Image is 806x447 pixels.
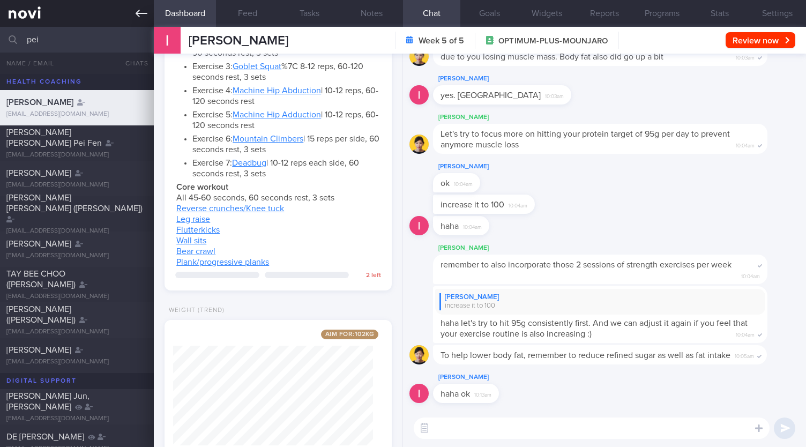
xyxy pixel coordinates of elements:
[6,151,147,159] div: [EMAIL_ADDRESS][DOMAIN_NAME]
[6,128,102,147] span: [PERSON_NAME] [PERSON_NAME] Pei Fen
[192,131,380,155] li: Exercise 6: | 15 reps per side, 60 seconds rest, 3 sets
[233,86,321,95] a: Machine Hip Abduction
[6,392,89,411] span: [PERSON_NAME] Jun, [PERSON_NAME]
[736,51,755,62] span: 10:03am
[176,258,269,266] a: Plank/progressive planks
[509,199,527,210] span: 10:04am
[439,302,761,310] div: increase it to 100
[6,328,147,336] div: [EMAIL_ADDRESS][DOMAIN_NAME]
[441,260,732,269] span: remember to also incorporate those 2 sessions of strength exercises per week
[6,240,71,248] span: [PERSON_NAME]
[419,35,464,46] strong: Week 5 of 5
[192,155,380,179] li: Exercise 7: | 10-12 reps each side, 60 seconds rest, 3 sets
[433,242,800,255] div: [PERSON_NAME]
[498,36,608,47] span: OPTIMUM-PLUS-MOUNJARO
[6,358,147,366] div: [EMAIL_ADDRESS][DOMAIN_NAME]
[6,193,143,213] span: [PERSON_NAME] [PERSON_NAME] ([PERSON_NAME])
[165,307,225,315] div: Weight (Trend)
[433,371,531,384] div: [PERSON_NAME]
[474,389,491,399] span: 10:13am
[6,252,147,260] div: [EMAIL_ADDRESS][DOMAIN_NAME]
[441,179,450,188] span: ok
[6,305,76,324] span: [PERSON_NAME] ([PERSON_NAME])
[463,221,482,231] span: 10:04am
[6,110,147,118] div: [EMAIL_ADDRESS][DOMAIN_NAME]
[176,204,284,213] a: Reverse crunches/Knee tuck
[111,53,154,74] button: Chats
[6,227,147,235] div: [EMAIL_ADDRESS][DOMAIN_NAME]
[354,272,381,280] div: 2 left
[232,159,266,167] a: Deadbug
[441,130,730,149] span: Let's try to focus more on hitting your protein target of 95g per day to prevent anymore muscle loss
[6,270,76,289] span: TAY BEE CHOO ([PERSON_NAME])
[454,178,473,188] span: 10:04am
[735,350,754,360] span: 10:05am
[176,236,206,245] a: Wall sits
[6,181,147,189] div: [EMAIL_ADDRESS][DOMAIN_NAME]
[233,62,281,71] a: Goblet Squat
[233,110,321,119] a: Machine Hip Adduction
[441,319,748,338] span: haha let's try to hit 95g consistently first. And we can adjust it again if you feel that your ex...
[176,247,215,256] a: Bear crawl
[441,222,459,230] span: haha
[736,329,755,339] span: 10:04am
[433,160,512,173] div: [PERSON_NAME]
[176,183,228,191] strong: Core workout
[176,226,220,234] a: Flutterkicks
[6,98,73,107] span: [PERSON_NAME]
[192,107,380,131] li: Exercise 5: | 10-12 reps, 60-120 seconds rest
[6,346,71,354] span: [PERSON_NAME]
[741,270,760,280] span: 10:04am
[6,169,71,177] span: [PERSON_NAME]
[192,83,380,107] li: Exercise 4: | 10-12 reps, 60-120 seconds rest
[441,200,504,209] span: increase it to 100
[321,330,379,339] span: Aim for: 102 kg
[439,293,761,302] div: [PERSON_NAME]
[233,135,303,143] a: Mountain Climbers
[441,390,470,398] span: haha ok
[189,34,288,47] span: [PERSON_NAME]
[176,193,334,202] span: All 45-60 seconds, 60 seconds rest, 3 sets
[736,139,755,150] span: 10:04am
[726,32,795,48] button: Review now
[441,91,541,100] span: yes. [GEOGRAPHIC_DATA]
[433,111,800,124] div: [PERSON_NAME]
[441,351,730,360] span: To help lower body fat, remember to reduce refined sugar as well as fat intake
[176,215,210,223] a: Leg raise
[192,58,380,83] li: Exercise 3: %7C 8-12 reps, 60-120 seconds rest, 3 sets
[545,90,564,100] span: 10:03am
[6,293,147,301] div: [EMAIL_ADDRESS][DOMAIN_NAME]
[6,415,147,423] div: [EMAIL_ADDRESS][DOMAIN_NAME]
[6,433,84,441] span: DE [PERSON_NAME]
[433,72,603,85] div: [PERSON_NAME]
